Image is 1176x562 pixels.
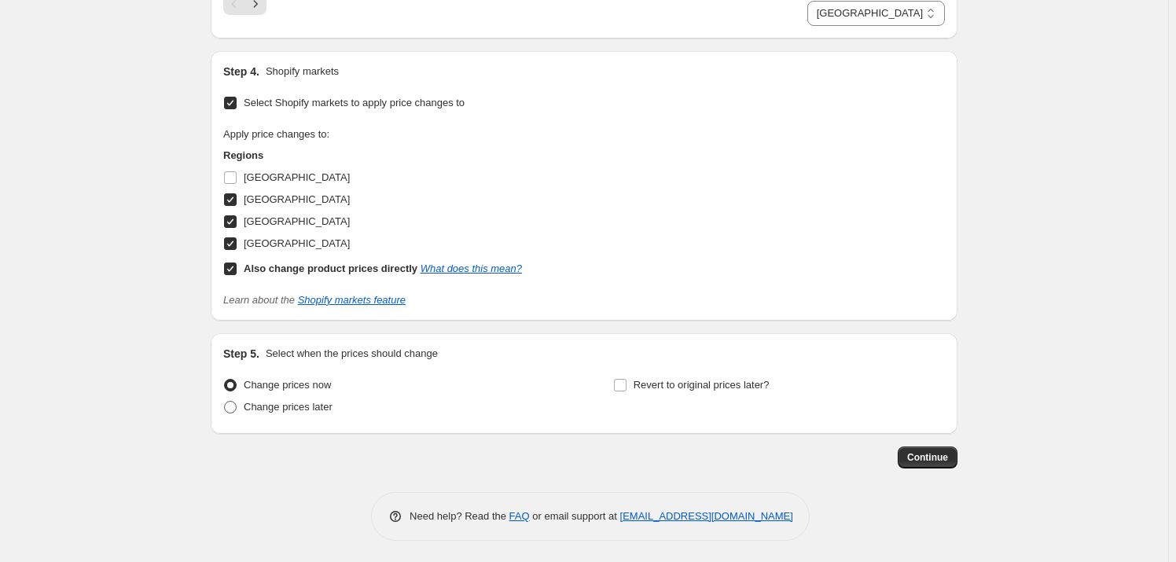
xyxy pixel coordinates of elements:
[223,148,522,163] h3: Regions
[530,510,620,522] span: or email support at
[223,64,259,79] h2: Step 4.
[298,294,406,306] a: Shopify markets feature
[898,446,957,468] button: Continue
[620,510,793,522] a: [EMAIL_ADDRESS][DOMAIN_NAME]
[223,346,259,362] h2: Step 5.
[244,215,350,227] span: [GEOGRAPHIC_DATA]
[907,451,948,464] span: Continue
[244,401,333,413] span: Change prices later
[266,346,438,362] p: Select when the prices should change
[266,64,339,79] p: Shopify markets
[244,97,465,108] span: Select Shopify markets to apply price changes to
[410,510,509,522] span: Need help? Read the
[244,193,350,205] span: [GEOGRAPHIC_DATA]
[244,263,417,274] b: Also change product prices directly
[509,510,530,522] a: FAQ
[244,379,331,391] span: Change prices now
[223,128,329,140] span: Apply price changes to:
[421,263,522,274] a: What does this mean?
[244,237,350,249] span: [GEOGRAPHIC_DATA]
[223,294,406,306] i: Learn about the
[634,379,770,391] span: Revert to original prices later?
[244,171,350,183] span: [GEOGRAPHIC_DATA]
